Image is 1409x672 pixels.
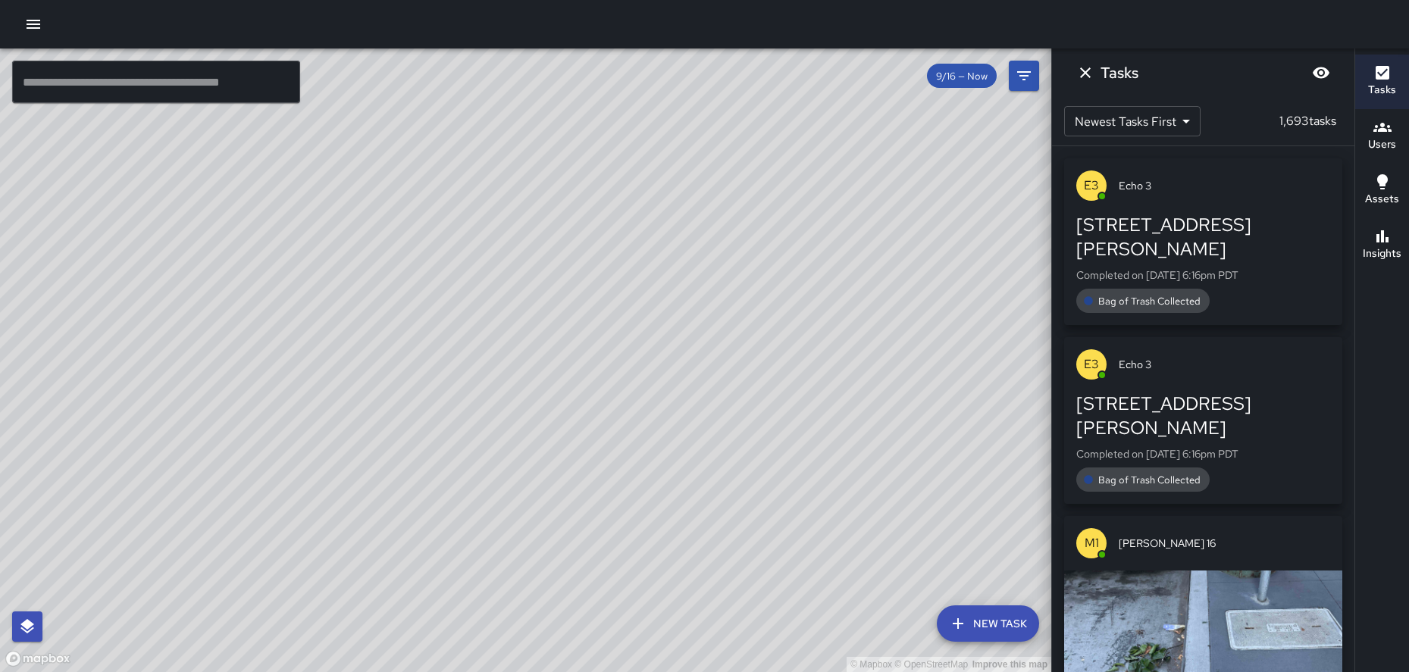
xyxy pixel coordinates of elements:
h6: Insights [1363,245,1401,262]
span: Bag of Trash Collected [1089,295,1210,308]
span: Bag of Trash Collected [1089,474,1210,486]
p: Completed on [DATE] 6:16pm PDT [1076,267,1330,283]
button: Dismiss [1070,58,1101,88]
span: [PERSON_NAME] 16 [1119,536,1330,551]
button: Tasks [1355,55,1409,109]
p: Completed on [DATE] 6:16pm PDT [1076,446,1330,461]
span: Echo 3 [1119,357,1330,372]
div: [STREET_ADDRESS][PERSON_NAME] [1076,392,1330,440]
button: E3Echo 3[STREET_ADDRESS][PERSON_NAME]Completed on [DATE] 6:16pm PDTBag of Trash Collected [1064,337,1342,504]
span: 9/16 — Now [927,70,997,83]
button: New Task [937,605,1039,642]
h6: Users [1368,136,1396,153]
button: Users [1355,109,1409,164]
p: E3 [1084,355,1099,374]
div: [STREET_ADDRESS][PERSON_NAME] [1076,213,1330,261]
button: Assets [1355,164,1409,218]
button: Blur [1306,58,1336,88]
p: E3 [1084,177,1099,195]
p: 1,693 tasks [1273,112,1342,130]
p: M1 [1085,534,1099,552]
h6: Tasks [1368,82,1396,98]
button: Filters [1009,61,1039,91]
button: E3Echo 3[STREET_ADDRESS][PERSON_NAME]Completed on [DATE] 6:16pm PDTBag of Trash Collected [1064,158,1342,325]
span: Echo 3 [1119,178,1330,193]
h6: Assets [1365,191,1399,208]
button: Insights [1355,218,1409,273]
div: Newest Tasks First [1064,106,1201,136]
h6: Tasks [1101,61,1138,85]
